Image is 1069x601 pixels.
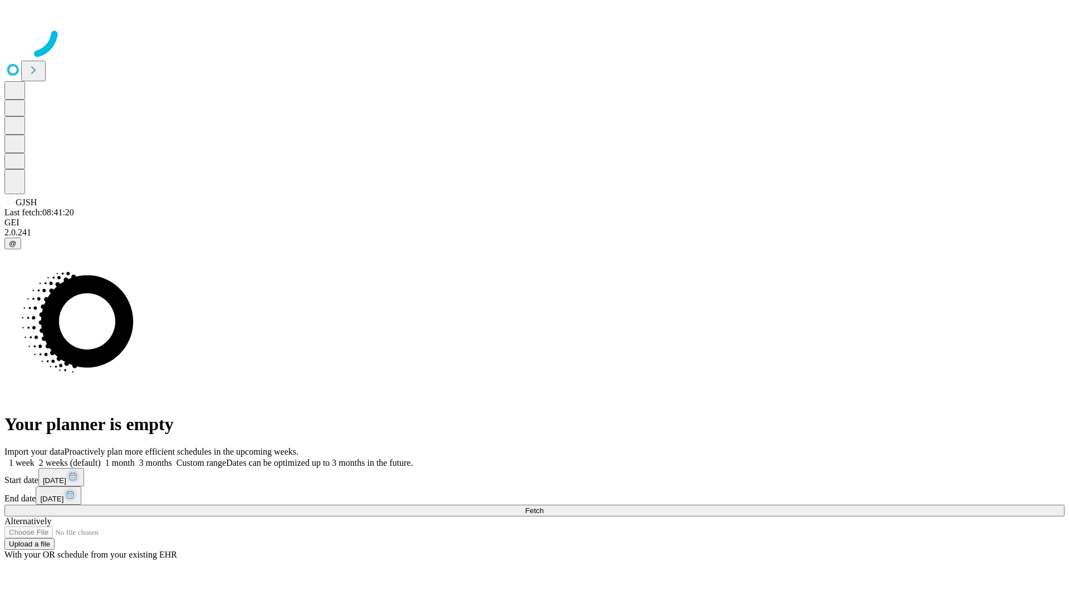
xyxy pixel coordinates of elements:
[38,468,84,486] button: [DATE]
[226,458,413,467] span: Dates can be optimized up to 3 months in the future.
[4,505,1065,516] button: Fetch
[4,550,177,559] span: With your OR schedule from your existing EHR
[4,238,21,249] button: @
[525,506,543,515] span: Fetch
[43,476,66,485] span: [DATE]
[40,495,63,503] span: [DATE]
[4,538,55,550] button: Upload a file
[16,198,37,207] span: GJSH
[139,458,172,467] span: 3 months
[9,239,17,248] span: @
[4,414,1065,435] h1: Your planner is empty
[176,458,226,467] span: Custom range
[4,486,1065,505] div: End date
[39,458,101,467] span: 2 weeks (default)
[4,447,65,456] span: Import your data
[65,447,298,456] span: Proactively plan more efficient schedules in the upcoming weeks.
[4,468,1065,486] div: Start date
[4,228,1065,238] div: 2.0.241
[4,516,51,526] span: Alternatively
[36,486,81,505] button: [DATE]
[4,218,1065,228] div: GEI
[4,208,74,217] span: Last fetch: 08:41:20
[9,458,35,467] span: 1 week
[105,458,135,467] span: 1 month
